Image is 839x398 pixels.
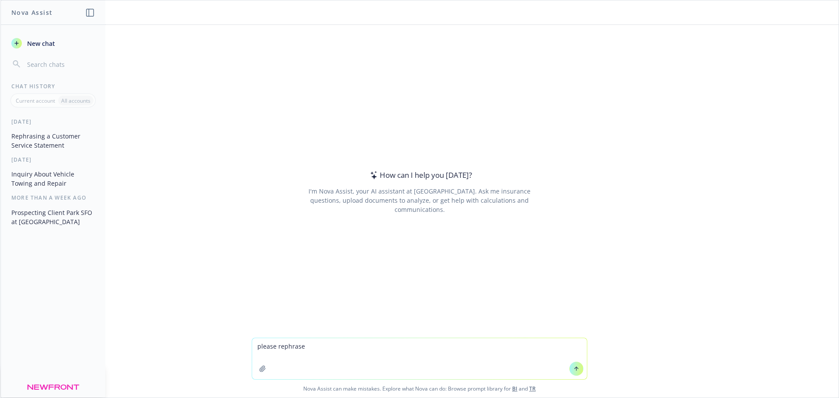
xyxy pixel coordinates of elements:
p: All accounts [61,97,90,104]
textarea: please rephrase [252,338,587,379]
div: [DATE] [1,118,105,125]
a: TR [529,385,536,392]
h1: Nova Assist [11,8,52,17]
a: BI [512,385,517,392]
div: [DATE] [1,156,105,163]
button: Inquiry About Vehicle Towing and Repair [8,167,98,190]
button: Prospecting Client Park SFO at [GEOGRAPHIC_DATA] [8,205,98,229]
div: Chat History [1,83,105,90]
p: Current account [16,97,55,104]
div: I'm Nova Assist, your AI assistant at [GEOGRAPHIC_DATA]. Ask me insurance questions, upload docum... [296,187,542,214]
button: Rephrasing a Customer Service Statement [8,129,98,152]
input: Search chats [25,58,95,70]
div: More than a week ago [1,194,105,201]
span: New chat [25,39,55,48]
div: How can I help you [DATE]? [367,170,472,181]
span: Nova Assist can make mistakes. Explore what Nova can do: Browse prompt library for and [4,380,835,398]
button: New chat [8,35,98,51]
